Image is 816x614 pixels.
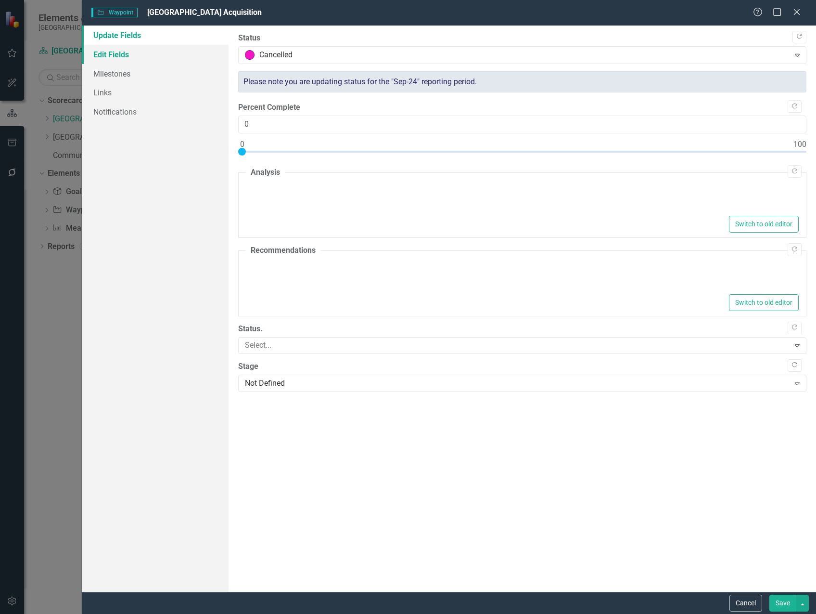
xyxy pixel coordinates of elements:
div: Please note you are updating status for the "Sep-24" reporting period. [238,71,806,93]
legend: Analysis [246,167,285,178]
span: [GEOGRAPHIC_DATA] Acquisition [147,8,262,17]
legend: Recommendations [246,245,320,256]
label: Percent Complete [238,102,806,113]
label: Stage [238,361,806,372]
button: Switch to old editor [729,294,799,311]
button: Cancel [729,595,762,612]
a: Links [82,83,229,102]
button: Save [769,595,796,612]
a: Notifications [82,102,229,121]
label: Status. [238,324,806,335]
a: Edit Fields [82,45,229,64]
div: Not Defined [245,378,790,389]
span: Waypoint [91,8,138,17]
button: Switch to old editor [729,216,799,233]
a: Milestones [82,64,229,83]
a: Update Fields [82,26,229,45]
label: Status [238,33,806,44]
